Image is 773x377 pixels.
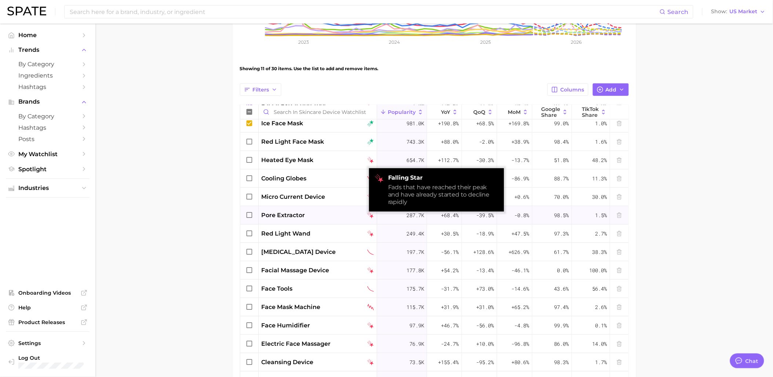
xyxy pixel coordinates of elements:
span: 743.3k [406,137,424,146]
span: 177.8k [406,266,424,275]
button: face humidifierfalling star97.9k+46.7%-56.0%-4.8%99.9%0.1% [240,316,628,335]
span: Ingredients [18,72,77,79]
span: +10.0% [477,340,494,348]
a: Hashtags [6,81,90,93]
img: sustained decliner [367,249,374,255]
span: +155.4% [438,358,459,367]
span: 76.9k [409,340,424,348]
span: 97.3% [554,229,569,238]
span: 287.7k [406,211,424,220]
span: 61.7% [554,248,569,256]
span: +68.4% [441,211,459,220]
span: Trends [18,47,77,53]
span: Log Out [18,355,84,361]
button: YoY [427,105,462,119]
button: Trends [6,44,90,55]
span: +626.9% [509,248,529,256]
span: Help [18,304,77,311]
span: +68.5% [477,119,494,128]
span: 2.7% [595,229,607,238]
img: falling star [367,212,374,219]
span: -24.7% [441,340,459,348]
tspan: 2023 [298,39,309,45]
span: by Category [18,61,77,68]
input: Search in Skincare Device Watchlist [259,105,377,119]
button: ShowUS Market [710,7,767,17]
span: 48.2% [592,156,607,165]
a: Hashtags [6,122,90,133]
span: US Market [730,10,758,14]
span: Filters [253,87,269,93]
span: 175.7k [406,284,424,293]
span: -46.1% [512,266,529,275]
span: -96.8% [512,340,529,348]
span: -0.8% [515,211,529,220]
span: 98.3% [554,358,569,367]
span: Hashtags [18,124,77,131]
button: [MEDICAL_DATA] devicesustained decliner197.7k-56.1%+128.6%+626.9%61.7%38.3% [240,243,628,261]
button: electric face massagerfalling star76.9k-24.7%+10.0%-96.8%86.0%14.0% [240,335,628,353]
span: Home [18,32,77,39]
span: by Category [18,113,77,120]
a: Spotlight [6,164,90,175]
img: falling star [375,174,384,183]
span: 97.9k [409,321,424,330]
span: 51.8% [554,156,569,165]
button: Popularity [377,105,427,119]
img: falling star [367,267,374,274]
span: +169.8% [509,119,529,128]
span: red light wand [262,229,311,238]
span: -95.2% [477,358,494,367]
a: My Watchlist [6,148,90,160]
div: Showing 11 of 30 items. Use the list to add and remove items. [240,58,629,79]
span: Industries [18,185,77,191]
button: Columns [547,83,588,96]
button: Industries [6,183,90,194]
span: 115.7k [406,303,424,312]
span: Onboarding Videos [18,290,77,296]
span: micro current device [262,193,325,201]
span: Product Releases [18,319,77,326]
img: rising star [367,139,374,145]
img: falling star [367,230,374,237]
span: TikTok Share [582,106,599,118]
span: +112.7% [438,156,459,165]
span: +31.0% [477,303,494,312]
span: face tools [262,284,293,293]
span: Google Share [541,106,560,118]
span: Brands [18,98,77,105]
div: Fads that have reached their peak and have already started to decline rapidly [388,184,498,206]
button: cleansing devicefalling star73.5k+155.4%-95.2%+80.6%98.3%1.7% [240,353,628,371]
img: falling star [367,157,374,164]
span: face humidifier [262,321,310,330]
button: Google Share [532,105,572,119]
span: 56.4% [592,284,607,293]
span: 97.4% [554,303,569,312]
input: Search here for a brand, industry, or ingredient [69,6,660,18]
span: Show [711,10,728,14]
span: Hashtags [18,83,77,90]
button: TikTok Share [572,105,610,119]
span: -4.8% [515,321,529,330]
span: YoY [441,109,450,115]
a: Onboarding Videos [6,287,90,298]
button: Filters [240,83,281,96]
button: red light face maskrising star743.3k+88.0%-2.0%+38.9%98.4%1.6% [240,133,628,151]
span: [MEDICAL_DATA] device [262,248,336,256]
span: 99.9% [554,321,569,330]
tspan: 2026 [571,39,581,45]
span: 86.0% [554,340,569,348]
span: -13.4% [477,266,494,275]
span: 100.0% [590,266,607,275]
span: +80.6% [512,358,529,367]
span: +54.2% [441,266,459,275]
span: cleansing device [262,358,314,367]
span: heated eye mask [262,156,314,165]
span: 1.5% [595,211,607,220]
span: 0.0% [557,266,569,275]
a: Posts [6,133,90,145]
a: by Category [6,111,90,122]
img: falling star [367,341,374,347]
button: heated eye maskfalling star654.7k+112.7%-30.3%-13.7%51.8%48.2% [240,151,628,169]
span: Spotlight [18,166,77,173]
